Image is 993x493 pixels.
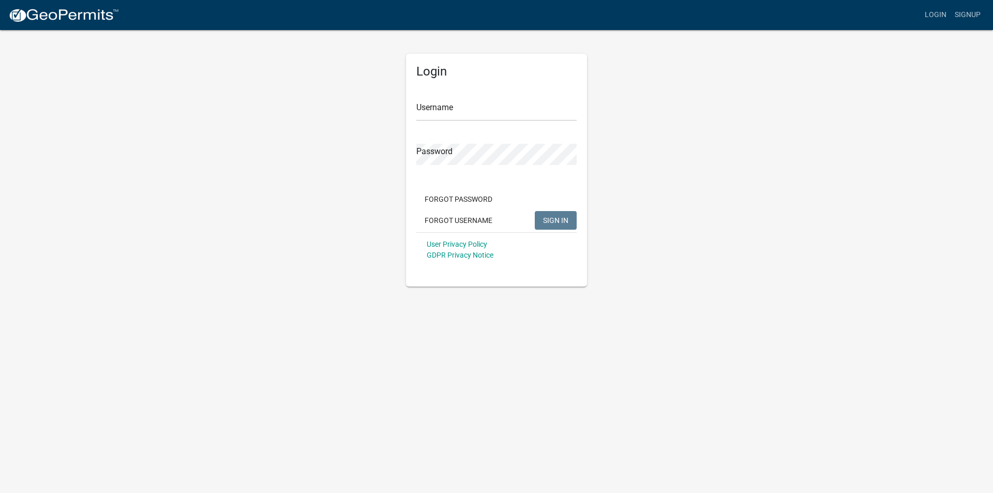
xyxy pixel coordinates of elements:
a: Login [921,5,951,25]
a: User Privacy Policy [427,240,487,248]
span: SIGN IN [543,216,568,224]
a: GDPR Privacy Notice [427,251,493,259]
button: SIGN IN [535,211,577,230]
button: Forgot Username [416,211,501,230]
button: Forgot Password [416,190,501,208]
a: Signup [951,5,985,25]
h5: Login [416,64,577,79]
